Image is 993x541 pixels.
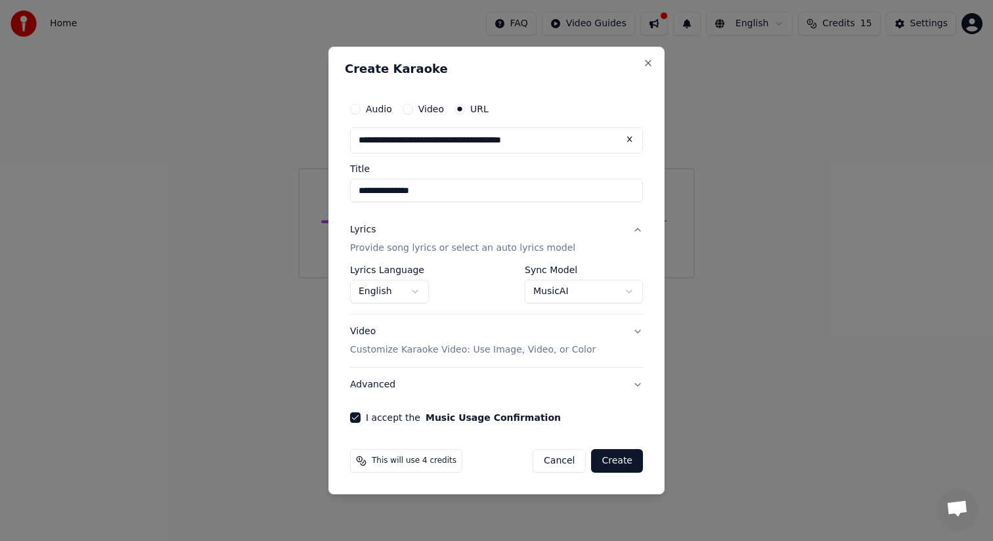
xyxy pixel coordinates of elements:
h2: Create Karaoke [345,63,648,75]
div: Lyrics [350,223,376,236]
label: Audio [366,104,392,114]
button: Create [591,449,643,473]
label: I accept the [366,413,561,422]
p: Customize Karaoke Video: Use Image, Video, or Color [350,343,596,357]
button: Advanced [350,368,643,402]
label: Lyrics Language [350,265,429,274]
button: LyricsProvide song lyrics or select an auto lyrics model [350,213,643,265]
p: Provide song lyrics or select an auto lyrics model [350,242,575,255]
div: LyricsProvide song lyrics or select an auto lyrics model [350,265,643,314]
button: VideoCustomize Karaoke Video: Use Image, Video, or Color [350,314,643,367]
button: I accept the [426,413,561,422]
span: This will use 4 credits [372,456,456,466]
div: Video [350,325,596,357]
button: Cancel [533,449,586,473]
label: Video [418,104,444,114]
label: Sync Model [525,265,643,274]
label: URL [470,104,489,114]
label: Title [350,164,643,173]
